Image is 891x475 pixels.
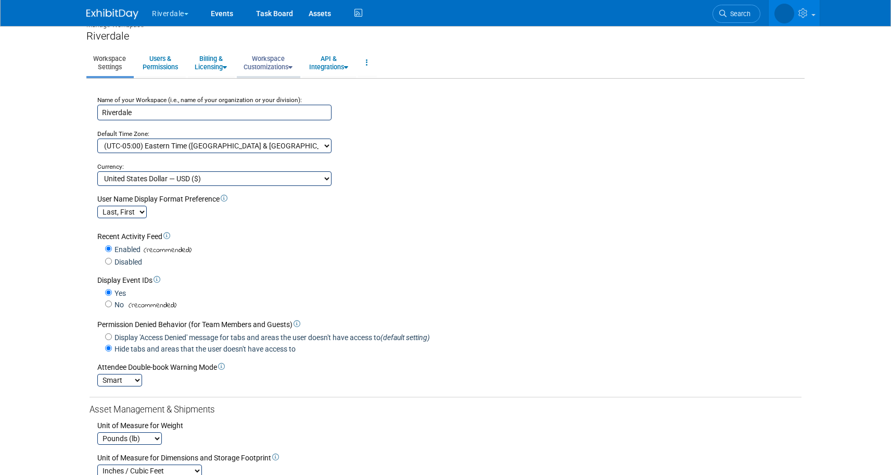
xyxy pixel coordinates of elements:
a: API &Integrations [302,50,355,76]
small: Default Time Zone: [97,130,149,137]
label: Enabled [112,244,141,255]
label: Hide tabs and areas that the user doesn't have access to [112,344,296,354]
img: Mason Test Account [774,4,794,23]
a: Billing &Licensing [188,50,234,76]
div: Unit of Measure for Weight [97,420,801,431]
label: Display 'Access Denied' message for tabs and areas the user doesn't have access to [112,332,430,343]
div: Permission Denied Behavior (for Team Members and Guests) [97,319,801,330]
div: User Name Display Format Preference [97,194,801,204]
span: Search [727,10,750,18]
a: WorkspaceSettings [86,50,133,76]
span: (recommended) [141,245,192,256]
div: Unit of Measure for Dimensions and Storage Footprint [97,453,801,463]
div: Display Event IDs [97,275,801,285]
label: No [112,299,124,310]
i: (default setting) [380,333,430,342]
label: Yes [112,288,126,298]
div: Attendee Double-book Warning Mode [97,362,801,372]
label: Disabled [112,257,142,267]
span: (recommended) [125,300,176,311]
a: WorkspaceCustomizations [237,50,299,76]
div: Riverdale [86,30,805,43]
small: Name of your Workspace (i.e., name of your organization or your division): [97,96,302,104]
div: Recent Activity Feed [97,231,801,242]
img: ExhibitDay [86,9,138,19]
div: Asset Management & Shipments [90,404,801,416]
input: Name of your organization [97,105,332,120]
a: Search [712,5,760,23]
small: Currency: [97,163,124,170]
a: Users &Permissions [136,50,185,76]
